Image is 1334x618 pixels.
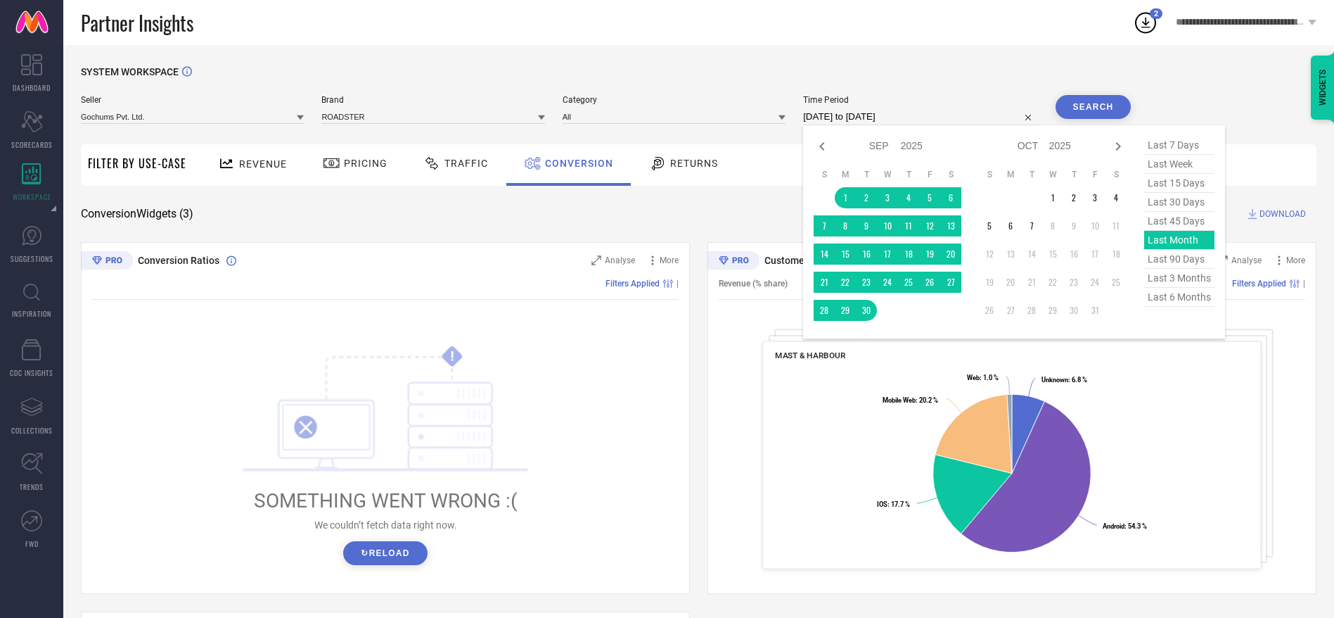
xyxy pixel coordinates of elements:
td: Thu Oct 16 2025 [1063,244,1084,265]
span: INSPIRATION [12,308,51,319]
td: Sat Sep 27 2025 [940,272,961,293]
span: Conversion [545,158,613,169]
span: Brand [321,95,544,105]
div: Premium [81,251,133,272]
span: Customer Distribution Across Device/OS [764,255,944,266]
span: Partner Insights [81,8,193,37]
th: Sunday [814,169,835,180]
td: Wed Oct 29 2025 [1042,300,1063,321]
td: Sat Oct 11 2025 [1105,215,1127,237]
td: Sat Sep 13 2025 [940,215,961,237]
td: Thu Oct 02 2025 [1063,187,1084,208]
span: SUGGESTIONS [11,253,53,264]
span: Pricing [344,158,387,169]
th: Friday [1084,169,1105,180]
td: Sat Oct 25 2025 [1105,272,1127,293]
td: Tue Sep 16 2025 [856,244,877,265]
text: : 54.3 % [1103,522,1147,530]
span: Returns [670,158,718,169]
span: last 6 months [1144,288,1214,307]
td: Tue Oct 14 2025 [1021,244,1042,265]
th: Tuesday [1021,169,1042,180]
td: Mon Sep 08 2025 [835,215,856,237]
td: Sat Oct 18 2025 [1105,244,1127,265]
input: Select time period [803,108,1037,125]
td: Mon Sep 01 2025 [835,187,856,208]
span: Revenue [239,158,287,170]
span: Conversion Ratios [138,255,219,266]
td: Fri Sep 12 2025 [919,215,940,237]
td: Mon Oct 13 2025 [1000,244,1021,265]
span: Revenue (% share) [719,279,788,289]
div: Previous month [814,138,830,155]
span: Conversion Widgets ( 3 ) [81,207,193,221]
td: Thu Sep 25 2025 [898,272,919,293]
td: Tue Sep 09 2025 [856,215,877,237]
td: Fri Oct 03 2025 [1084,187,1105,208]
span: DASHBOARD [13,82,51,93]
td: Thu Sep 11 2025 [898,215,919,237]
th: Thursday [898,169,919,180]
td: Fri Sep 26 2025 [919,272,940,293]
td: Wed Sep 17 2025 [877,244,898,265]
span: Seller [81,95,304,105]
td: Mon Sep 22 2025 [835,272,856,293]
tspan: ! [451,348,454,365]
td: Tue Oct 21 2025 [1021,272,1042,293]
span: last 3 months [1144,269,1214,288]
td: Tue Oct 28 2025 [1021,300,1042,321]
td: Mon Sep 29 2025 [835,300,856,321]
span: MAST & HARBOUR [775,351,845,360]
td: Sun Sep 28 2025 [814,300,835,321]
td: Sun Oct 26 2025 [979,300,1000,321]
td: Thu Oct 09 2025 [1063,215,1084,237]
td: Wed Oct 15 2025 [1042,244,1063,265]
span: FWD [25,538,39,549]
tspan: Mobile Web [883,396,916,404]
td: Sun Oct 05 2025 [979,215,1000,237]
span: Filter By Use-Case [88,155,186,172]
button: Search [1056,95,1131,119]
td: Sun Oct 19 2025 [979,272,1000,293]
td: Tue Oct 07 2025 [1021,215,1042,237]
td: Wed Oct 08 2025 [1042,215,1063,237]
th: Tuesday [856,169,877,180]
td: Thu Sep 18 2025 [898,244,919,265]
tspan: IOS [877,500,887,508]
td: Wed Sep 10 2025 [877,215,898,237]
th: Saturday [1105,169,1127,180]
span: WORKSPACE [13,191,51,202]
span: last 7 days [1144,136,1214,155]
td: Fri Sep 05 2025 [919,187,940,208]
th: Friday [919,169,940,180]
span: last 90 days [1144,250,1214,269]
tspan: Android [1103,522,1124,530]
td: Sun Sep 14 2025 [814,244,835,265]
td: Wed Sep 24 2025 [877,272,898,293]
td: Sat Sep 06 2025 [940,187,961,208]
span: CDC INSIGHTS [10,367,53,378]
span: Filters Applied [605,279,660,289]
span: last 45 days [1144,212,1214,231]
td: Wed Oct 22 2025 [1042,272,1063,293]
td: Wed Sep 03 2025 [877,187,898,208]
th: Saturday [940,169,961,180]
th: Sunday [979,169,1000,180]
span: SCORECARDS [11,139,53,150]
span: Analyse [605,256,635,265]
td: Tue Sep 02 2025 [856,187,877,208]
td: Sun Sep 21 2025 [814,272,835,293]
td: Mon Oct 06 2025 [1000,215,1021,237]
span: | [676,279,679,289]
text: : 17.7 % [877,500,910,508]
td: Thu Oct 23 2025 [1063,272,1084,293]
span: SYSTEM WORKSPACE [81,66,179,77]
div: Premium [707,251,759,272]
td: Fri Sep 19 2025 [919,244,940,265]
span: Filters Applied [1232,279,1286,289]
td: Sat Oct 04 2025 [1105,187,1127,208]
span: Category [563,95,785,105]
text: : 20.2 % [883,396,938,404]
text: : 1.0 % [967,374,999,381]
th: Monday [835,169,856,180]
